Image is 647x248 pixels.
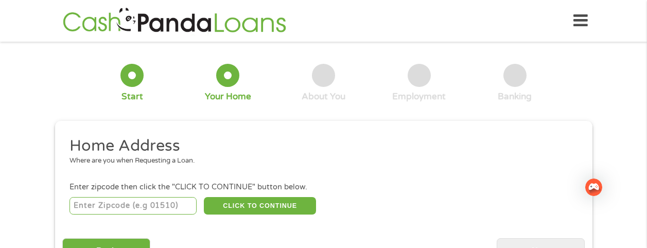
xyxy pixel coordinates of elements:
button: CLICK TO CONTINUE [204,197,316,215]
div: Your Home [205,91,251,102]
h2: Home Address [69,136,570,156]
div: Employment [392,91,446,102]
input: Enter Zipcode (e.g 01510) [69,197,197,215]
div: Where are you when Requesting a Loan. [69,156,570,166]
div: Enter zipcode then click the "CLICK TO CONTINUE" button below. [69,182,577,193]
div: Start [121,91,143,102]
img: GetLoanNow Logo [60,6,289,36]
div: About You [302,91,345,102]
div: Banking [498,91,532,102]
